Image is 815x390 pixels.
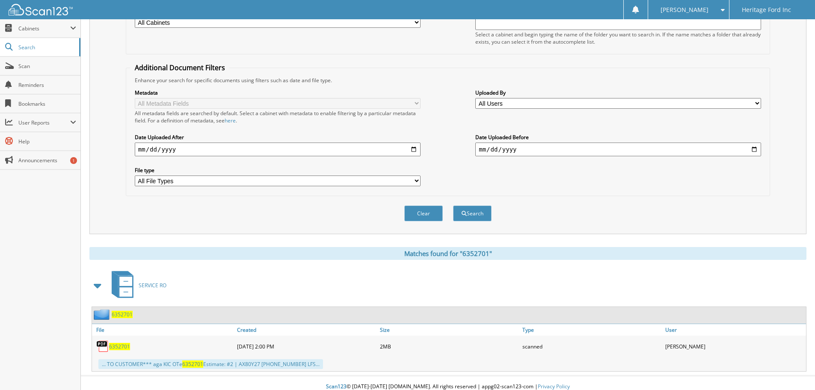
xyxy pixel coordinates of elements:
[92,324,235,336] a: File
[182,360,203,368] span: 6352701
[96,340,109,353] img: PDF.png
[18,44,75,51] span: Search
[18,119,70,126] span: User Reports
[98,359,323,369] div: ... TO CUSTOMER*** aga KIC OTe Estimate: #2 | AX80Y27 [PHONE_NUMBER] LFS...
[520,338,663,355] div: scanned
[404,205,443,221] button: Clear
[538,383,570,390] a: Privacy Policy
[18,81,76,89] span: Reminders
[18,63,76,70] span: Scan
[520,324,663,336] a: Type
[130,77,765,84] div: Enhance your search for specific documents using filters such as date and file type.
[475,143,761,156] input: end
[475,89,761,96] label: Uploaded By
[772,349,815,390] iframe: Chat Widget
[94,309,112,320] img: folder2.png
[326,383,347,390] span: Scan123
[135,167,421,174] label: File type
[235,324,378,336] a: Created
[112,311,133,318] a: 6352701
[378,338,521,355] div: 2MB
[107,268,166,302] a: SERVICE RO
[18,25,70,32] span: Cabinets
[475,31,761,45] div: Select a cabinet and begin typing the name of the folder you want to search in. If the name match...
[742,7,791,12] span: Heritage Ford Inc
[453,205,492,221] button: Search
[130,63,229,72] legend: Additional Document Filters
[135,89,421,96] label: Metadata
[235,338,378,355] div: [DATE] 2:00 PM
[109,343,130,350] a: 6352701
[139,282,166,289] span: SERVICE RO
[135,110,421,124] div: All metadata fields are searched by default. Select a cabinet with metadata to enable filtering b...
[9,4,73,15] img: scan123-logo-white.svg
[663,324,806,336] a: User
[225,117,236,124] a: here
[18,100,76,107] span: Bookmarks
[135,143,421,156] input: start
[70,157,77,164] div: 1
[18,157,76,164] span: Announcements
[89,247,806,260] div: Matches found for "6352701"
[661,7,708,12] span: [PERSON_NAME]
[663,338,806,355] div: [PERSON_NAME]
[378,324,521,336] a: Size
[135,134,421,141] label: Date Uploaded After
[475,134,761,141] label: Date Uploaded Before
[18,138,76,145] span: Help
